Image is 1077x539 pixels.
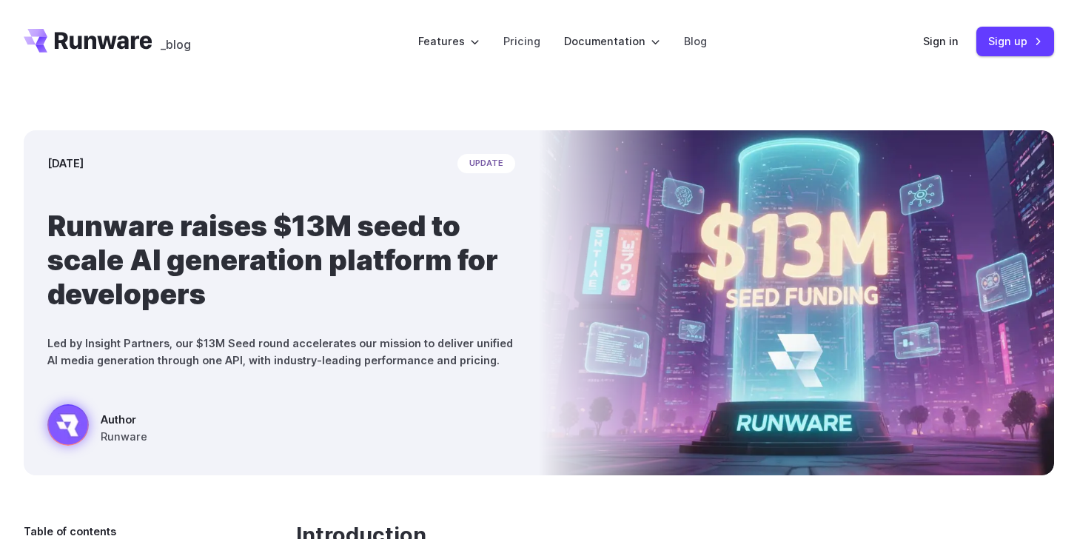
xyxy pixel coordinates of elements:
[684,33,707,50] a: Blog
[457,154,515,173] span: update
[564,33,660,50] label: Documentation
[976,27,1054,56] a: Sign up
[161,29,191,53] a: _blog
[539,130,1054,475] img: Futuristic city scene with neon lights showing Runware announcement of $13M seed funding in large...
[101,411,147,428] span: Author
[101,428,147,445] span: Runware
[47,209,515,311] h1: Runware raises $13M seed to scale AI generation platform for developers
[47,155,84,172] time: [DATE]
[161,38,191,50] span: _blog
[24,29,152,53] a: Go to /
[923,33,959,50] a: Sign in
[47,404,147,452] a: Futuristic city scene with neon lights showing Runware announcement of $13M seed funding in large...
[418,33,480,50] label: Features
[503,33,540,50] a: Pricing
[47,335,515,369] p: Led by Insight Partners, our $13M Seed round accelerates our mission to deliver unified AI media ...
